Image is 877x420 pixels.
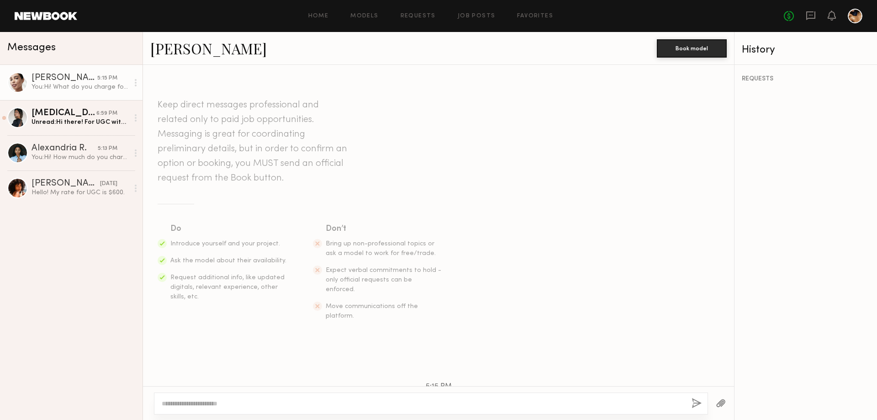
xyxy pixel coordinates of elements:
div: You: Hi! What do you charge for UGC? [32,83,129,91]
span: Ask the model about their availability. [170,258,286,264]
div: 5:13 PM [98,144,117,153]
div: [MEDICAL_DATA][PERSON_NAME] [32,109,96,118]
span: Expect verbal commitments to hold - only official requests can be enforced. [326,267,441,292]
div: 5:15 PM [97,74,117,83]
button: Book model [657,39,727,58]
div: You: Hi! How much do you charge for UGC? [32,153,129,162]
span: Request additional info, like updated digitals, relevant experience, other skills, etc. [170,275,285,300]
a: Book model [657,44,727,52]
a: Favorites [517,13,553,19]
div: History [742,45,870,55]
span: Bring up non-professional topics or ask a model to work for free/trade. [326,241,436,256]
div: Don’t [326,223,443,235]
div: Unread: Hi there! For UGC with usage for ads I charge $650 🤍🤍 [32,118,129,127]
div: [PERSON_NAME] [32,74,97,83]
span: 5:15 PM [426,383,452,391]
div: [PERSON_NAME] [32,179,100,188]
span: Introduce yourself and your project. [170,241,280,247]
header: Keep direct messages professional and related only to paid job opportunities. Messaging is great ... [158,98,349,186]
a: Job Posts [458,13,496,19]
a: Models [350,13,378,19]
a: Home [308,13,329,19]
span: Move communications off the platform. [326,303,418,319]
div: Do [170,223,287,235]
div: REQUESTS [742,76,870,82]
a: [PERSON_NAME] [150,38,267,58]
div: Alexandria R. [32,144,98,153]
div: [DATE] [100,180,117,188]
span: Messages [7,43,56,53]
div: Hello! My rate for UGC is $600. [32,188,129,197]
a: Requests [401,13,436,19]
div: 6:59 PM [96,109,117,118]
